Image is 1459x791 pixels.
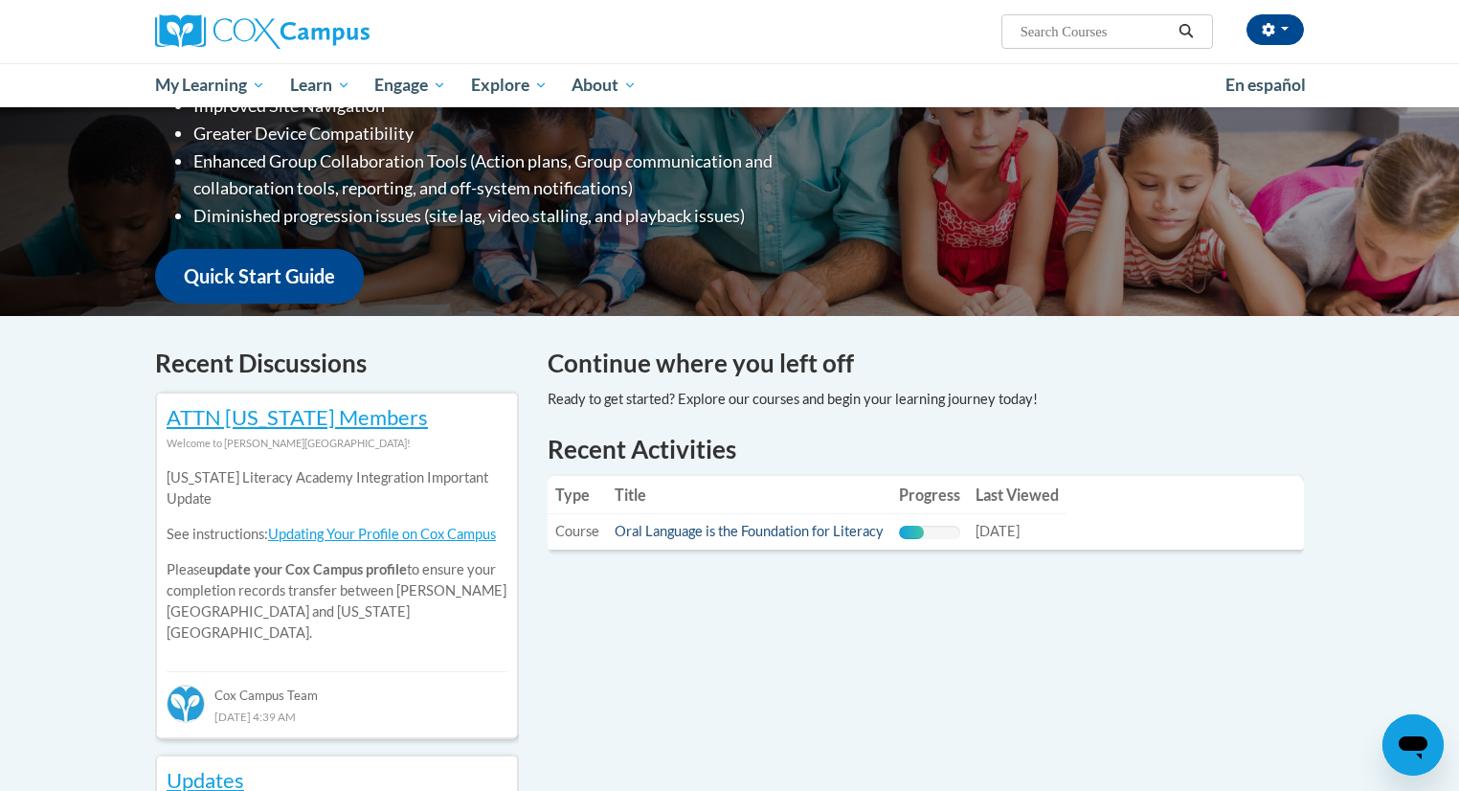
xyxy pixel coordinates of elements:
[572,74,637,97] span: About
[193,120,849,147] li: Greater Device Compatibility
[560,63,650,107] a: About
[155,249,364,304] a: Quick Start Guide
[155,14,519,49] a: Cox Campus
[167,404,428,430] a: ATTN [US_STATE] Members
[1246,14,1304,45] button: Account Settings
[143,63,278,107] a: My Learning
[459,63,560,107] a: Explore
[193,202,849,230] li: Diminished progression issues (site lag, video stalling, and playback issues)
[167,706,507,727] div: [DATE] 4:39 AM
[155,345,519,382] h4: Recent Discussions
[362,63,459,107] a: Engage
[167,671,507,706] div: Cox Campus Team
[167,454,507,658] div: Please to ensure your completion records transfer between [PERSON_NAME][GEOGRAPHIC_DATA] and [US_...
[126,63,1333,107] div: Main menu
[1172,20,1201,43] button: Search
[899,526,924,539] div: Progress, %
[548,432,1304,466] h1: Recent Activities
[615,523,884,539] a: Oral Language is the Foundation for Literacy
[976,523,1020,539] span: [DATE]
[167,685,205,723] img: Cox Campus Team
[155,74,265,97] span: My Learning
[167,433,507,454] div: Welcome to [PERSON_NAME][GEOGRAPHIC_DATA]!
[607,476,891,514] th: Title
[167,467,507,509] p: [US_STATE] Literacy Academy Integration Important Update
[167,524,507,545] p: See instructions:
[1382,714,1444,776] iframe: Button to launch messaging window
[207,561,407,577] b: update your Cox Campus profile
[555,523,599,539] span: Course
[193,147,849,203] li: Enhanced Group Collaboration Tools (Action plans, Group communication and collaboration tools, re...
[278,63,363,107] a: Learn
[548,345,1304,382] h4: Continue where you left off
[268,526,496,542] a: Updating Your Profile on Cox Campus
[968,476,1066,514] th: Last Viewed
[1213,65,1318,105] a: En español
[374,74,446,97] span: Engage
[1225,75,1306,95] span: En español
[471,74,548,97] span: Explore
[155,14,370,49] img: Cox Campus
[290,74,350,97] span: Learn
[891,476,968,514] th: Progress
[1019,20,1172,43] input: Search Courses
[548,476,607,514] th: Type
